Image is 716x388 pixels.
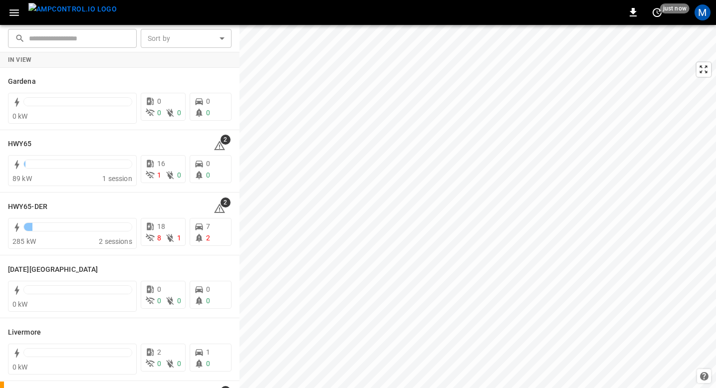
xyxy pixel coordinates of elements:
span: 0 [206,97,210,105]
h6: Livermore [8,327,41,338]
button: set refresh interval [649,4,665,20]
span: 0 kW [12,300,28,308]
span: 2 [157,348,161,356]
span: 1 [177,234,181,242]
span: 0 [206,297,210,305]
span: 18 [157,222,165,230]
h6: HWY65-DER [8,201,47,212]
span: 89 kW [12,175,32,183]
span: 0 [177,171,181,179]
span: 8 [157,234,161,242]
span: 2 [221,197,231,207]
span: 0 [206,285,210,293]
span: 0 [157,360,161,368]
span: 0 [177,297,181,305]
span: 2 [206,234,210,242]
span: 0 kW [12,112,28,120]
span: 1 session [102,175,132,183]
span: 285 kW [12,237,36,245]
span: 16 [157,160,165,168]
span: 7 [206,222,210,230]
span: 0 [157,97,161,105]
span: 0 [177,109,181,117]
span: 0 [177,360,181,368]
h6: HWY65 [8,139,32,150]
span: just now [660,3,690,13]
span: 0 [157,109,161,117]
span: 1 [157,171,161,179]
span: 2 sessions [99,237,132,245]
span: 1 [206,348,210,356]
span: 0 kW [12,363,28,371]
span: 0 [206,160,210,168]
span: 0 [157,285,161,293]
strong: In View [8,56,32,63]
h6: Gardena [8,76,36,87]
span: 0 [206,171,210,179]
span: 2 [221,135,231,145]
span: 0 [206,109,210,117]
canvas: Map [239,25,716,388]
span: 0 [206,360,210,368]
span: 0 [157,297,161,305]
img: ampcontrol.io logo [28,3,117,15]
h6: Karma Center [8,264,98,275]
div: profile-icon [695,4,711,20]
